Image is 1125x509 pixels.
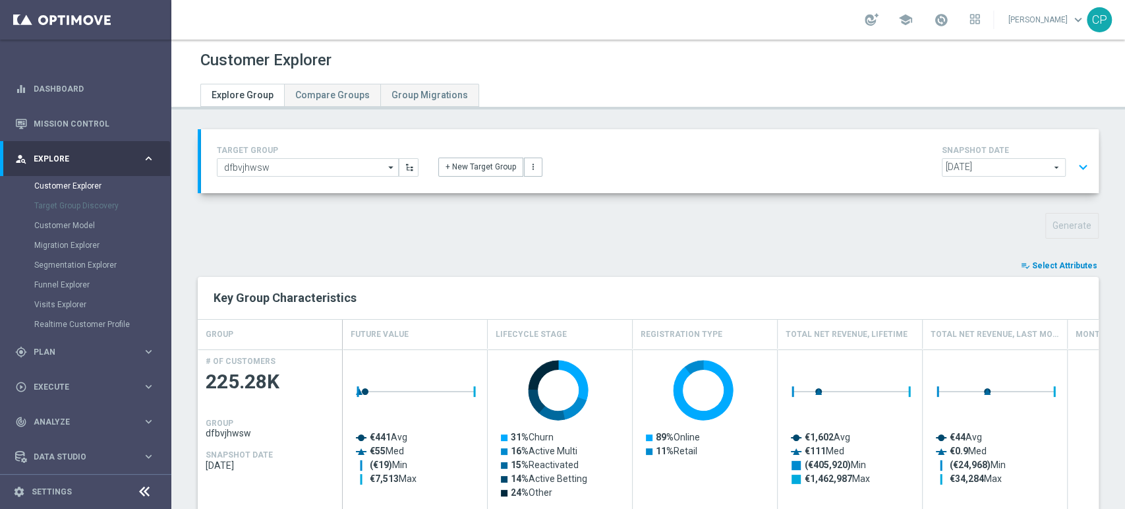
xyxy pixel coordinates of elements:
[370,446,386,456] tspan: €55
[217,146,418,155] h4: TARGET GROUP
[34,181,137,191] a: Customer Explorer
[206,419,233,428] h4: GROUP
[142,152,155,165] i: keyboard_arrow_right
[34,418,142,426] span: Analyze
[370,460,407,471] text: Min
[14,119,156,129] button: Mission Control
[786,323,908,346] h4: Total Net Revenue, Lifetime
[217,158,399,177] input: Select Existing or Create New
[1087,7,1112,32] div: CP
[15,346,27,358] i: gps_fixed
[14,154,156,164] button: person_search Explore keyboard_arrow_right
[529,162,538,171] i: more_vert
[805,460,851,471] tspan: (€405,920)
[931,323,1059,346] h4: Total Net Revenue, Last Month
[32,488,72,496] a: Settings
[34,260,137,270] a: Segmentation Explorer
[805,446,826,456] tspan: €111
[206,369,335,395] span: 225.28K
[1021,261,1030,270] i: playlist_add_check
[217,142,1083,180] div: TARGET GROUP arrow_drop_down + New Target Group more_vert SNAPSHOT DATE arrow_drop_down expand_more
[15,346,142,358] div: Plan
[142,345,155,358] i: keyboard_arrow_right
[805,432,834,442] tspan: €1,602
[656,432,674,442] tspan: 89%
[1020,258,1099,273] button: playlist_add_check Select Attributes
[950,432,982,442] text: Avg
[805,446,844,456] text: Med
[511,446,529,456] tspan: 16%
[34,196,170,216] div: Target Group Discovery
[805,473,870,484] text: Max
[14,84,156,94] button: equalizer Dashboard
[656,432,700,442] text: Online
[15,381,142,393] div: Execute
[34,295,170,314] div: Visits Explorer
[1007,10,1087,30] a: [PERSON_NAME]keyboard_arrow_down
[206,460,335,471] span: 2025-09-16
[295,90,370,100] span: Compare Groups
[950,446,968,456] tspan: €0.9
[13,486,25,498] i: settings
[214,290,1083,306] h2: Key Group Characteristics
[14,382,156,392] button: play_circle_outline Execute keyboard_arrow_right
[34,314,170,334] div: Realtime Customer Profile
[34,280,137,290] a: Funnel Explorer
[206,357,275,366] h4: # OF CUSTOMERS
[370,473,417,484] text: Max
[511,473,587,484] text: Active Betting
[34,453,142,461] span: Data Studio
[200,84,479,107] ul: Tabs
[200,51,332,70] h1: Customer Explorer
[34,383,142,391] span: Execute
[370,432,407,442] text: Avg
[950,460,991,471] tspan: (€24,968)
[511,487,529,498] tspan: 24%
[511,460,579,470] text: Reactivated
[15,416,142,428] div: Analyze
[15,153,142,165] div: Explore
[511,432,554,442] text: Churn
[370,432,391,442] tspan: €441
[34,216,170,235] div: Customer Model
[656,446,674,456] tspan: 11%
[805,473,852,484] tspan: €1,462,987
[1045,213,1099,239] button: Generate
[950,432,966,442] tspan: €44
[15,416,27,428] i: track_changes
[34,275,170,295] div: Funnel Explorer
[34,176,170,196] div: Customer Explorer
[14,417,156,427] div: track_changes Analyze keyboard_arrow_right
[942,146,1093,155] h4: SNAPSHOT DATE
[34,299,137,310] a: Visits Explorer
[34,255,170,275] div: Segmentation Explorer
[15,381,27,393] i: play_circle_outline
[34,348,142,356] span: Plan
[511,446,577,456] text: Active Multi
[34,71,155,106] a: Dashboard
[950,473,1002,484] text: Max
[15,106,155,141] div: Mission Control
[142,380,155,393] i: keyboard_arrow_right
[511,460,529,470] tspan: 15%
[206,323,233,346] h4: GROUP
[206,450,273,460] h4: SNAPSHOT DATE
[14,347,156,357] button: gps_fixed Plan keyboard_arrow_right
[14,452,156,462] button: Data Studio keyboard_arrow_right
[511,432,529,442] tspan: 31%
[370,473,399,484] tspan: €7,513
[370,446,404,456] text: Med
[950,446,987,456] text: Med
[385,159,398,176] i: arrow_drop_down
[805,460,866,471] text: Min
[34,155,142,163] span: Explore
[142,450,155,463] i: keyboard_arrow_right
[15,83,27,95] i: equalizer
[34,106,155,141] a: Mission Control
[212,90,274,100] span: Explore Group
